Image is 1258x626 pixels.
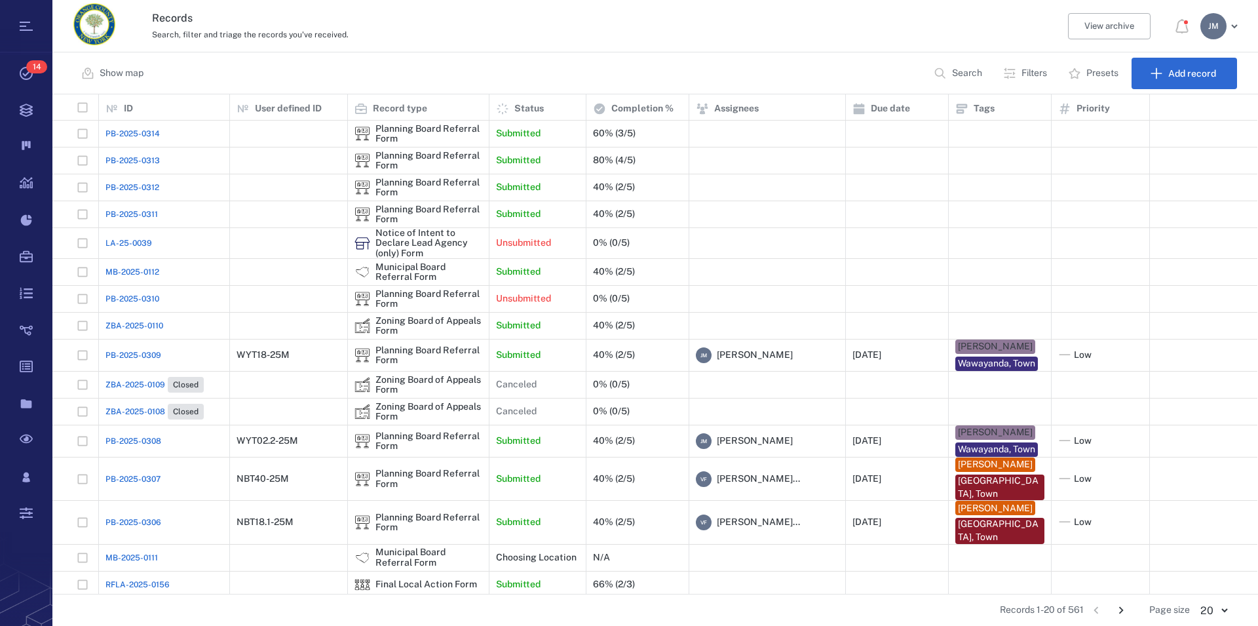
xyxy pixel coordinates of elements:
[375,289,482,309] div: Planning Board Referral Form
[26,60,47,73] span: 14
[237,436,298,446] div: WYT02.2-25M
[611,102,674,115] p: Completion %
[375,513,482,533] div: Planning Board Referral Form
[375,178,482,198] div: Planning Board Referral Form
[995,58,1058,89] button: Filters
[375,375,482,395] div: Zoning Board of Appeals Form
[375,402,482,422] div: Zoning Board of Appeals Form
[974,102,995,115] p: Tags
[496,349,541,362] p: Submitted
[105,552,158,564] span: MB-2025-0111
[354,577,370,593] div: Final Local Action Form
[170,406,201,418] span: Closed
[1132,58,1237,89] button: Add record
[593,350,635,360] div: 40% (2/5)
[593,474,635,484] div: 40% (2/5)
[354,347,370,363] div: Planning Board Referral Form
[496,435,541,448] p: Submitted
[717,473,800,486] span: [PERSON_NAME]...
[105,155,160,166] span: PB-2025-0313
[958,443,1035,456] div: Wawayanda, Town
[1074,516,1092,529] span: Low
[1084,600,1134,621] nav: pagination navigation
[105,208,158,220] span: PB-2025-0311
[73,3,115,45] img: Orange County Planning Department logo
[958,518,1042,543] div: [GEOGRAPHIC_DATA], Town
[105,293,159,305] a: PB-2025-0310
[958,426,1033,439] div: [PERSON_NAME]
[1200,13,1242,39] button: JM
[496,208,541,221] p: Submitted
[593,553,610,562] div: N/A
[105,579,170,591] span: RFLA-2025-0156
[496,405,537,418] p: Canceled
[152,10,866,26] h3: Records
[354,515,370,530] div: Planning Board Referral Form
[496,578,541,591] p: Submitted
[237,474,289,484] div: NBT40-25M
[1086,67,1118,80] p: Presets
[375,124,482,144] div: Planning Board Referral Form
[496,516,541,529] p: Submitted
[354,433,370,449] div: Planning Board Referral Form
[593,579,635,589] div: 66% (2/3)
[105,182,159,193] span: PB-2025-0312
[354,264,370,280] img: icon Municipal Board Referral Form
[354,433,370,449] img: icon Planning Board Referral Form
[105,473,161,485] a: PB-2025-0307
[100,67,143,80] p: Show map
[496,473,541,486] p: Submitted
[1068,13,1151,39] button: View archive
[593,380,630,389] div: 0% (0/5)
[593,406,630,416] div: 0% (0/5)
[354,377,370,393] img: icon Zoning Board of Appeals Form
[375,228,482,258] div: Notice of Intent to Declare Lead Agency (only) Form
[871,102,910,115] p: Due date
[255,102,322,115] p: User defined ID
[354,515,370,530] img: icon Planning Board Referral Form
[852,517,881,527] div: [DATE]
[593,294,630,303] div: 0% (0/5)
[105,379,165,391] span: ZBA-2025-0109
[354,126,370,142] div: Planning Board Referral Form
[354,264,370,280] div: Municipal Board Referral Form
[926,58,993,89] button: Search
[354,206,370,222] div: Planning Board Referral Form
[496,237,551,250] p: Unsubmitted
[496,265,541,279] p: Submitted
[496,292,551,305] p: Unsubmitted
[354,153,370,168] div: Planning Board Referral Form
[354,318,370,334] div: Zoning Board of Appeals Form
[375,579,477,589] div: Final Local Action Form
[696,433,712,449] div: J M
[354,550,370,566] div: Municipal Board Referral Form
[1000,604,1084,617] span: Records 1-20 of 561
[496,127,541,140] p: Submitted
[105,128,160,140] span: PB-2025-0314
[1074,349,1092,362] span: Low
[105,237,152,249] a: LA-25-0039
[375,205,482,225] div: Planning Board Referral Form
[1200,13,1227,39] div: J M
[375,151,482,171] div: Planning Board Referral Form
[105,349,161,361] a: PB-2025-0309
[105,266,159,278] span: MB-2025-0112
[354,471,370,487] div: Planning Board Referral Form
[1021,67,1047,80] p: Filters
[958,340,1033,353] div: [PERSON_NAME]
[354,404,370,420] img: icon Zoning Board of Appeals Form
[593,182,635,192] div: 40% (2/5)
[354,291,370,307] div: Planning Board Referral Form
[105,517,161,528] a: PB-2025-0306
[593,436,635,446] div: 40% (2/5)
[496,319,541,332] p: Submitted
[354,550,370,566] img: icon Municipal Board Referral Form
[958,475,1042,500] div: [GEOGRAPHIC_DATA], Town
[593,267,635,277] div: 40% (2/5)
[73,58,154,89] button: Show map
[375,345,482,366] div: Planning Board Referral Form
[105,406,165,418] span: ZBA-2025-0108
[1111,600,1132,621] button: Go to next page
